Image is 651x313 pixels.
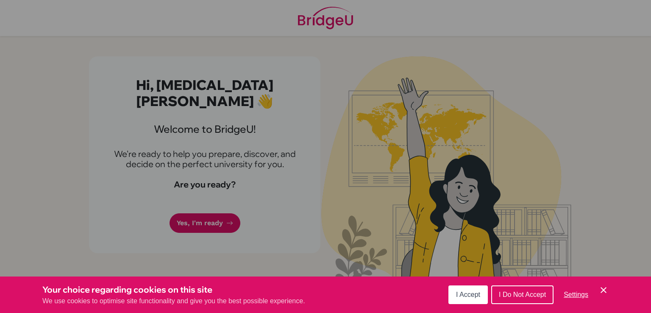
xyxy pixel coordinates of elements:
[491,285,554,304] button: I Do Not Accept
[564,291,588,298] span: Settings
[557,286,595,303] button: Settings
[42,296,305,306] p: We use cookies to optimise site functionality and give you the best possible experience.
[598,285,609,295] button: Save and close
[456,291,480,298] span: I Accept
[499,291,546,298] span: I Do Not Accept
[42,283,305,296] h3: Your choice regarding cookies on this site
[448,285,488,304] button: I Accept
